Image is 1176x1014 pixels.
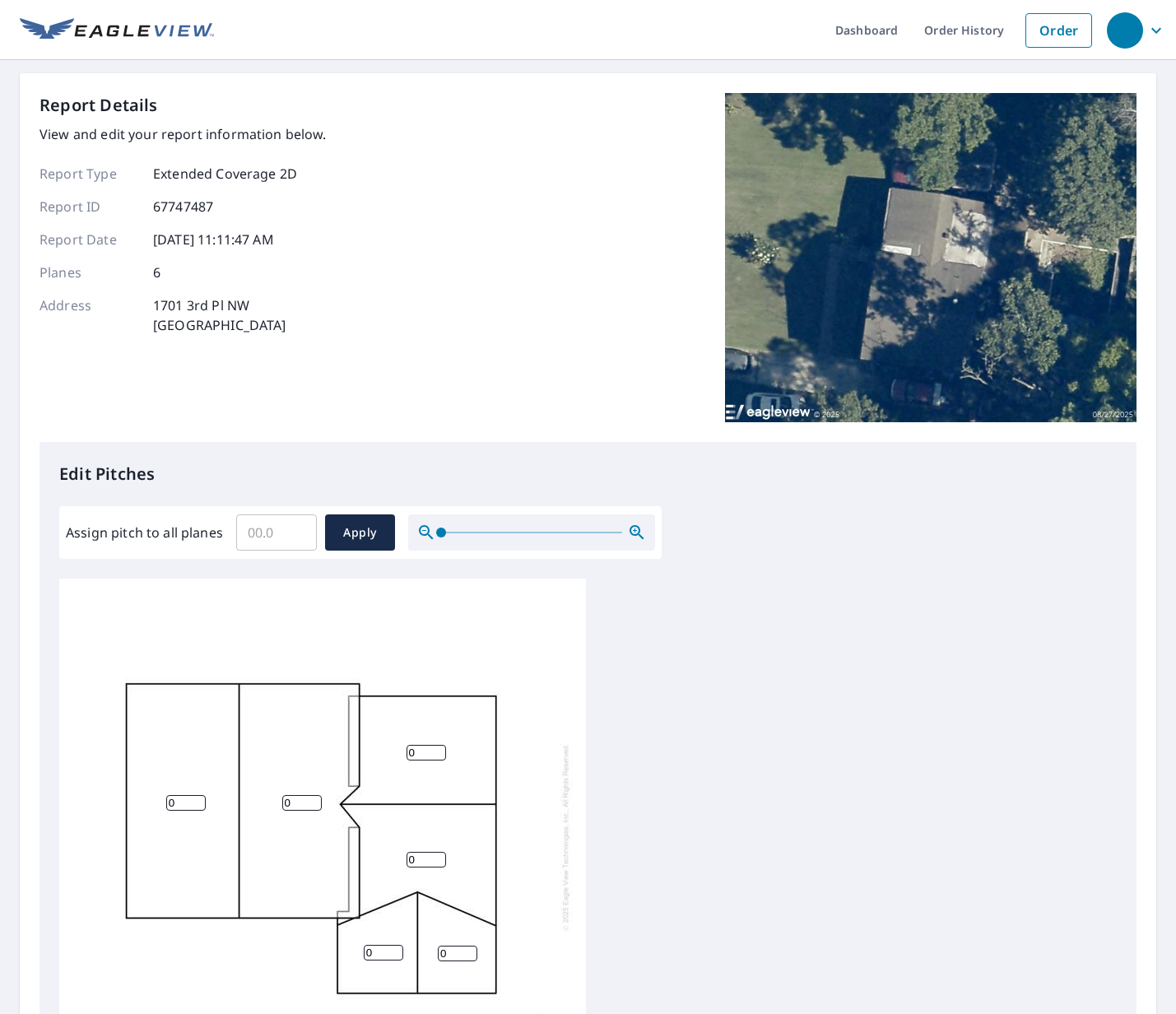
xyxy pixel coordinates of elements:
[153,295,286,335] p: 1701 3rd Pl NW [GEOGRAPHIC_DATA]
[40,230,138,249] p: Report Date
[20,18,214,43] img: EV Logo
[153,263,160,282] p: 6
[153,164,297,184] p: Extended Coverage 2D
[40,164,138,184] p: Report Type
[40,295,138,335] p: Address
[59,462,1117,486] p: Edit Pitches
[40,197,138,216] p: Report ID
[40,124,327,144] p: View and edit your report information below.
[153,230,274,249] p: [DATE] 11:11:47 AM
[1025,13,1092,48] a: Order
[236,509,317,556] input: 00.0
[40,263,138,282] p: Planes
[325,514,395,551] button: Apply
[338,523,382,543] span: Apply
[66,523,223,542] label: Assign pitch to all planes
[40,93,158,118] p: Report Details
[725,93,1136,422] img: Top image
[153,197,213,216] p: 67747487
